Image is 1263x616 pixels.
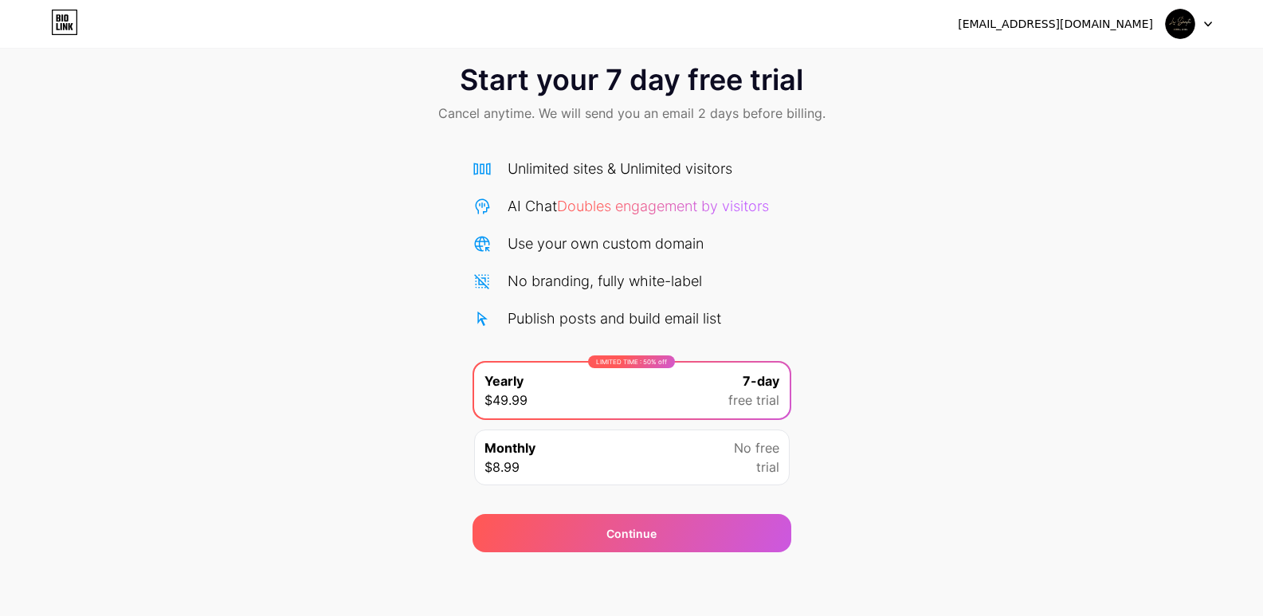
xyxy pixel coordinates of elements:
[508,195,769,217] div: AI Chat
[508,158,732,179] div: Unlimited sites & Unlimited visitors
[557,198,769,214] span: Doubles engagement by visitors
[734,438,779,457] span: No free
[588,355,675,368] div: LIMITED TIME : 50% off
[484,371,524,390] span: Yearly
[508,270,702,292] div: No branding, fully white-label
[728,390,779,410] span: free trial
[743,371,779,390] span: 7-day
[508,308,721,329] div: Publish posts and build email list
[484,390,528,410] span: $49.99
[606,525,657,542] span: Continue
[756,457,779,477] span: trial
[460,64,803,96] span: Start your 7 day free trial
[438,104,826,123] span: Cancel anytime. We will send you an email 2 days before billing.
[484,457,520,477] span: $8.99
[508,233,704,254] div: Use your own custom domain
[1165,9,1195,39] img: ledente
[484,438,535,457] span: Monthly
[958,16,1153,33] div: [EMAIL_ADDRESS][DOMAIN_NAME]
